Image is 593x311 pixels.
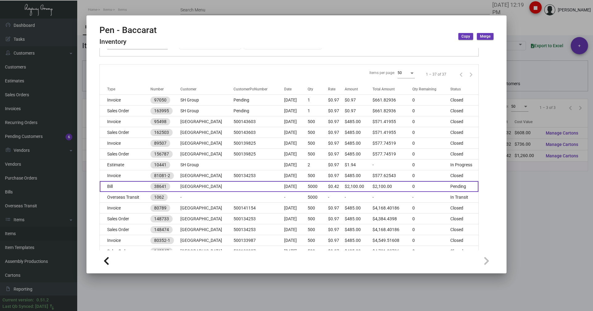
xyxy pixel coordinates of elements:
[345,127,373,138] td: $485.00
[233,235,284,246] td: 500133987
[284,246,308,257] td: [DATE]
[412,214,450,224] td: 0
[308,127,328,138] td: 500
[412,127,450,138] td: 0
[450,203,478,214] td: Closed
[372,127,412,138] td: $571.41955
[150,161,170,168] mat-chip: 10441
[412,149,450,160] td: 0
[150,183,170,190] mat-chip: 38641
[180,116,234,127] td: [GEOGRAPHIC_DATA]
[345,246,373,257] td: $485.00
[450,149,478,160] td: Closed
[328,203,345,214] td: $0.97
[2,303,48,310] div: Last Qb Synced: [DATE]
[372,181,412,192] td: $2,100.00
[308,116,328,127] td: 500
[345,86,373,92] div: Amount
[284,138,308,149] td: [DATE]
[150,118,170,125] mat-chip: 95498
[328,181,345,192] td: $0.42
[450,224,478,235] td: Closed
[308,235,328,246] td: 500
[100,203,150,214] td: Invoice
[284,192,308,203] td: -
[100,127,150,138] td: Sales Order
[99,25,157,35] h2: Pen - Baccarat
[308,170,328,181] td: 500
[233,106,284,116] td: Pending
[150,205,170,212] mat-chip: 80789
[458,33,473,40] button: Copy
[345,203,373,214] td: $485.00
[150,151,173,158] mat-chip: 156787
[328,106,345,116] td: $0.97
[180,224,234,235] td: [GEOGRAPHIC_DATA]
[180,203,234,214] td: [GEOGRAPHIC_DATA]
[412,106,450,116] td: 0
[461,34,470,39] span: Copy
[284,170,308,181] td: [DATE]
[233,246,284,257] td: 500133987
[100,246,150,257] td: Sales Order
[284,149,308,160] td: [DATE]
[328,86,335,92] div: Rate
[150,172,174,179] mat-chip: 81081-2
[100,160,150,170] td: Estimate
[308,149,328,160] td: 500
[308,106,328,116] td: 1
[369,70,395,76] div: Items per page:
[2,297,34,303] div: Current version:
[328,214,345,224] td: $0.97
[412,170,450,181] td: 0
[412,203,450,214] td: 0
[180,160,234,170] td: SH Group
[284,86,292,92] div: Date
[284,203,308,214] td: [DATE]
[308,160,328,170] td: 2
[450,214,478,224] td: Closed
[308,192,328,203] td: 5000
[372,106,412,116] td: $661.82936
[328,95,345,106] td: $0.97
[100,116,150,127] td: Invoice
[180,246,234,257] td: [GEOGRAPHIC_DATA]
[180,86,234,92] div: Customer
[450,127,478,138] td: Closed
[107,86,150,92] div: Type
[450,138,478,149] td: Closed
[233,203,284,214] td: 500141154
[284,106,308,116] td: [DATE]
[450,246,478,257] td: Closed
[345,160,373,170] td: $1.94
[450,86,478,92] div: Status
[100,192,150,203] td: Overseas Transit
[100,106,150,116] td: Sales Order
[450,86,461,92] div: Status
[180,235,234,246] td: [GEOGRAPHIC_DATA]
[450,235,478,246] td: Closed
[412,160,450,170] td: 0
[372,160,412,170] td: -
[412,224,450,235] td: 0
[412,235,450,246] td: 0
[328,235,345,246] td: $0.97
[180,86,196,92] div: Customer
[450,170,478,181] td: Closed
[345,138,373,149] td: $485.00
[372,224,412,235] td: $4,168.40186
[180,192,234,203] td: -
[372,192,412,203] td: -
[100,214,150,224] td: Sales Order
[308,181,328,192] td: 5000
[150,237,174,244] mat-chip: 80352-1
[180,138,234,149] td: [GEOGRAPHIC_DATA]
[450,160,478,170] td: In Progress
[308,86,328,92] div: Qty
[397,71,402,75] span: 50
[233,170,284,181] td: 500134253
[372,116,412,127] td: $571.41955
[345,170,373,181] td: $485.00
[345,181,373,192] td: $2,100.00
[328,149,345,160] td: $0.97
